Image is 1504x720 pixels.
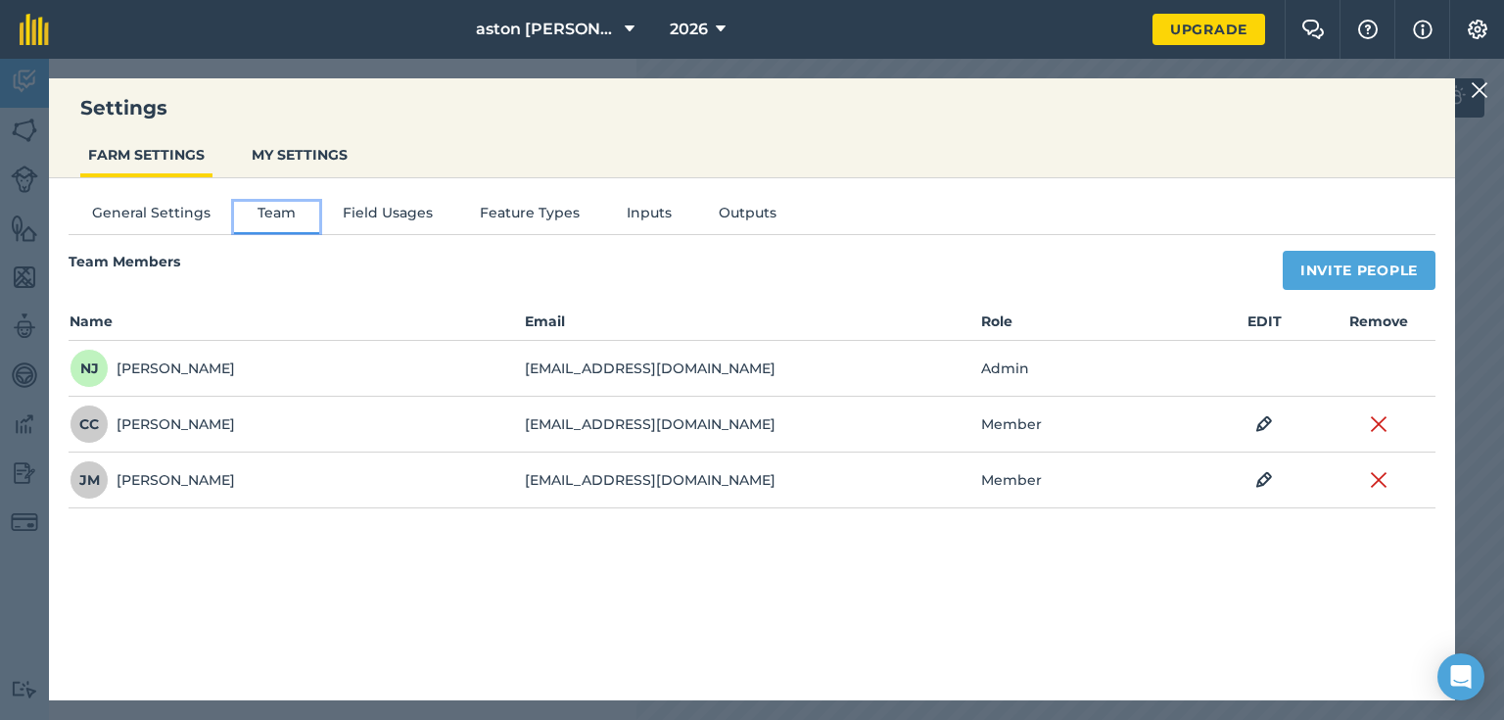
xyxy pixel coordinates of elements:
[1255,468,1273,492] img: svg+xml;base64,PHN2ZyB4bWxucz0iaHR0cDovL3d3dy53My5vcmcvMjAwMC9zdmciIHdpZHRoPSIxOCIgaGVpZ2h0PSIyNC...
[1207,310,1321,341] th: EDIT
[1471,78,1488,102] img: svg+xml;base64,PHN2ZyB4bWxucz0iaHR0cDovL3d3dy53My5vcmcvMjAwMC9zdmciIHdpZHRoPSIyMiIgaGVpZ2h0PSIzMC...
[20,14,49,45] img: fieldmargin Logo
[69,310,524,341] th: Name
[695,202,800,231] button: Outputs
[524,397,979,453] td: [EMAIL_ADDRESS][DOMAIN_NAME]
[980,310,1208,341] th: Role
[670,18,708,41] span: 2026
[70,349,109,388] span: NJ
[1437,653,1484,700] div: Open Intercom Messenger
[69,202,234,231] button: General Settings
[1356,20,1380,39] img: A question mark icon
[70,460,109,500] span: JM
[234,202,319,231] button: Team
[244,136,355,173] button: MY SETTINGS
[70,460,235,500] div: [PERSON_NAME]
[1301,20,1325,39] img: Two speech bubbles overlapping with the left bubble in the forefront
[524,310,979,341] th: Email
[319,202,456,231] button: Field Usages
[1413,18,1433,41] img: svg+xml;base64,PHN2ZyB4bWxucz0iaHR0cDovL3d3dy53My5vcmcvMjAwMC9zdmciIHdpZHRoPSIxNyIgaGVpZ2h0PSIxNy...
[1370,468,1387,492] img: svg+xml;base64,PHN2ZyB4bWxucz0iaHR0cDovL3d3dy53My5vcmcvMjAwMC9zdmciIHdpZHRoPSIyMiIgaGVpZ2h0PSIzMC...
[1283,251,1435,290] button: Invite People
[69,251,180,280] h4: Team Members
[1322,310,1435,341] th: Remove
[603,202,695,231] button: Inputs
[49,94,1455,121] h3: Settings
[1152,14,1265,45] a: Upgrade
[1370,412,1387,436] img: svg+xml;base64,PHN2ZyB4bWxucz0iaHR0cDovL3d3dy53My5vcmcvMjAwMC9zdmciIHdpZHRoPSIyMiIgaGVpZ2h0PSIzMC...
[524,453,979,508] td: [EMAIL_ADDRESS][DOMAIN_NAME]
[980,397,1208,453] td: Member
[70,405,235,444] div: [PERSON_NAME]
[70,349,235,388] div: [PERSON_NAME]
[980,341,1208,397] td: Admin
[80,136,212,173] button: FARM SETTINGS
[476,18,617,41] span: aston [PERSON_NAME]
[1255,412,1273,436] img: svg+xml;base64,PHN2ZyB4bWxucz0iaHR0cDovL3d3dy53My5vcmcvMjAwMC9zdmciIHdpZHRoPSIxOCIgaGVpZ2h0PSIyNC...
[980,453,1208,508] td: Member
[70,405,109,444] span: CC
[524,341,979,397] td: [EMAIL_ADDRESS][DOMAIN_NAME]
[456,202,603,231] button: Feature Types
[1466,20,1489,39] img: A cog icon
